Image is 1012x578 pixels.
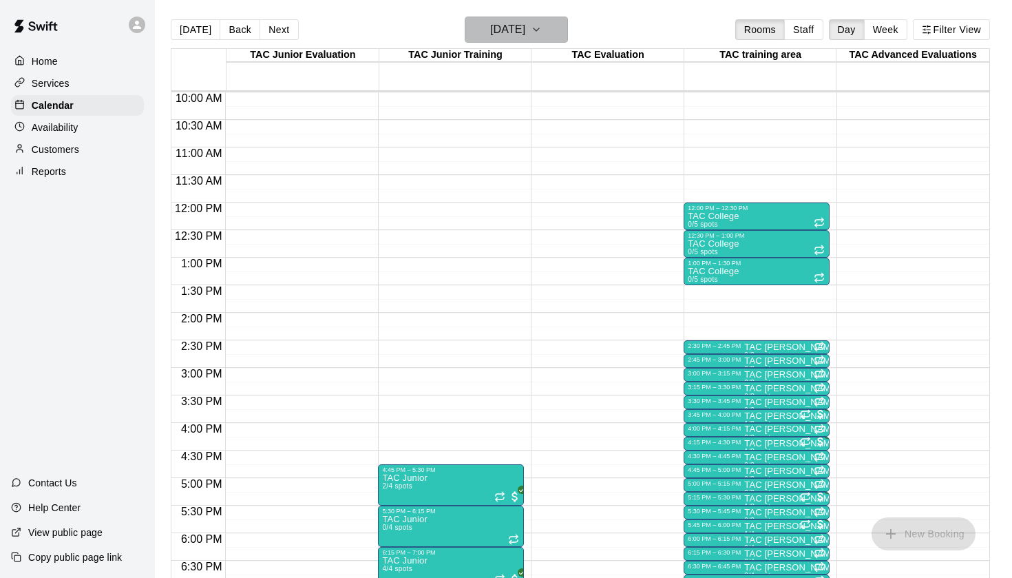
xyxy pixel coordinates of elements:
[172,120,226,132] span: 10:30 AM
[382,482,412,490] span: 2/4 spots filled
[744,351,774,359] span: 0/3 spots filled
[744,503,774,510] span: 1/3 spots filled
[864,19,907,40] button: Week
[260,19,298,40] button: Next
[913,19,990,40] button: Filter View
[688,411,744,418] div: 3:45 PM – 4:00 PM
[814,506,825,517] span: Recurring event
[744,517,774,524] span: 0/3 spots filled
[382,524,412,531] span: 0/4 spots filled
[379,49,532,62] div: TAC Junior Training
[382,565,412,572] span: 4/4 spots filled
[684,340,830,354] div: 2:30 PM – 2:45 PM: TAC Tom/Mike
[28,550,122,564] p: Copy public page link
[684,423,830,437] div: 4:00 PM – 4:15 PM: TAC Tom/Mike
[814,382,825,393] span: Recurring event
[814,407,827,421] span: All customers have paid
[688,370,744,377] div: 3:00 PM – 3:15 PM
[688,563,744,570] div: 6:30 PM – 6:45 PM
[688,522,744,528] div: 5:45 PM – 6:00 PM
[28,476,77,490] p: Contact Us
[684,368,830,382] div: 3:00 PM – 3:15 PM: TAC Tom/Mike
[688,508,744,515] div: 5:30 PM – 5:45 PM
[11,95,144,116] a: Calendar
[684,533,830,547] div: 6:00 PM – 6:15 PM: TAC Todd/Brad
[836,49,989,62] div: TAC Advanced Evaluations
[744,489,774,497] span: 0/3 spots filled
[688,384,744,391] div: 3:15 PM – 3:30 PM
[494,491,505,502] span: Recurring event
[814,245,825,256] span: Recurring event
[688,398,744,404] div: 3:30 PM – 3:45 PM
[744,544,774,552] span: 0/4 spots filled
[688,549,744,556] div: 6:15 PM – 6:30 PM
[744,379,774,386] span: 0/3 spots filled
[32,99,74,112] p: Calendar
[872,527,976,539] span: You don't have the permission to add bookings
[814,272,825,283] span: Recurring event
[32,76,70,90] p: Services
[684,49,837,62] div: TAC training area
[684,395,830,409] div: 3:30 PM – 3:45 PM: TAC Tom/Mike
[32,165,66,178] p: Reports
[688,466,744,473] div: 4:45 PM – 5:00 PM
[178,451,226,462] span: 4:30 PM
[508,534,519,545] span: Recurring event
[744,420,774,428] span: 1/3 spots filled
[814,451,825,462] span: Recurring event
[11,117,144,138] a: Availability
[688,356,744,363] div: 2:45 PM – 3:00 PM
[11,161,144,182] a: Reports
[465,17,568,43] button: [DATE]
[684,519,830,533] div: 5:45 PM – 6:00 PM: TAC Todd/Brad
[688,220,718,228] span: 0/5 spots filled
[744,406,774,414] span: 0/3 spots filled
[378,464,524,506] div: 4:45 PM – 5:30 PM: TAC Junior
[382,508,439,515] div: 5:30 PM – 6:15 PM
[744,462,774,469] span: 0/3 spots filled
[178,478,226,490] span: 5:00 PM
[684,478,830,492] div: 5:00 PM – 5:15 PM: TAC Tom/Mike
[32,54,58,68] p: Home
[684,409,830,423] div: 3:45 PM – 4:00 PM: TAC Tom/Mike
[814,548,825,559] span: Recurring event
[178,313,226,324] span: 2:00 PM
[684,464,830,478] div: 4:45 PM – 5:00 PM: TAC Tom/Mike
[178,285,226,297] span: 1:30 PM
[814,355,825,366] span: Recurring event
[508,490,522,504] span: All customers have paid
[220,19,260,40] button: Back
[11,51,144,72] a: Home
[684,230,830,258] div: 12:30 PM – 1:00 PM: TAC College
[688,439,744,446] div: 4:15 PM – 4:30 PM
[178,258,226,269] span: 1:00 PM
[11,139,144,160] a: Customers
[688,425,744,432] div: 4:00 PM – 4:15 PM
[172,147,226,159] span: 11:00 AM
[11,73,144,94] a: Services
[178,423,226,435] span: 4:00 PM
[684,506,830,519] div: 5:30 PM – 5:45 PM: TAC Tom/Mike
[688,232,748,239] div: 12:30 PM – 1:00 PM
[178,561,226,572] span: 6:30 PM
[688,480,744,487] div: 5:00 PM – 5:15 PM
[814,369,825,380] span: Recurring event
[688,535,744,542] div: 6:00 PM – 6:15 PM
[684,437,830,451] div: 4:15 PM – 4:30 PM: TAC Tom/Mike
[178,395,226,407] span: 3:30 PM
[171,19,220,40] button: [DATE]
[531,49,684,62] div: TAC Evaluation
[178,506,226,517] span: 5:30 PM
[178,368,226,380] span: 3:00 PM
[744,448,774,455] span: 1/3 spots filled
[688,276,718,283] span: 0/5 spots filled
[688,453,744,460] div: 4:30 PM – 4:45 PM
[744,475,774,483] span: 0/3 spots filled
[490,20,525,39] h6: [DATE]
[28,501,81,515] p: Help Center
[688,205,751,211] div: 12:00 PM – 12:30 PM
[814,561,825,572] span: Recurring event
